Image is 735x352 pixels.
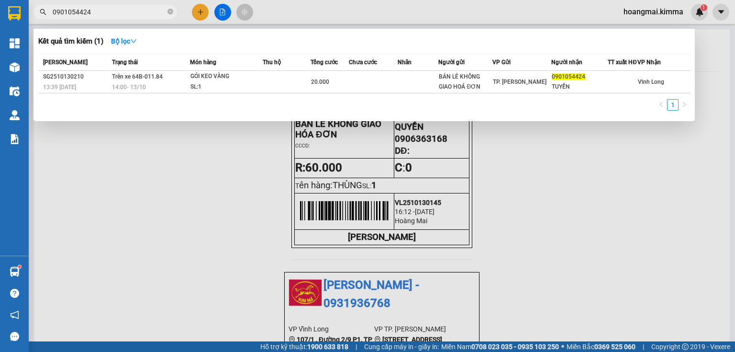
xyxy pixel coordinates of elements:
[190,71,262,82] div: GÓI KEO VÀNG
[130,38,137,45] span: down
[438,59,465,66] span: Người gửi
[167,9,173,14] span: close-circle
[492,59,511,66] span: VP Gửi
[679,99,690,111] li: Next Page
[552,73,585,80] span: 0901054424
[551,59,582,66] span: Người nhận
[311,79,329,85] span: 20.000
[10,110,20,120] img: warehouse-icon
[10,62,20,72] img: warehouse-icon
[10,310,19,319] span: notification
[311,59,338,66] span: Tổng cước
[668,100,678,110] a: 1
[112,84,146,91] span: 14:00 - 13/10
[552,82,607,92] div: TUYỀN
[18,265,21,268] sup: 1
[10,289,19,298] span: question-circle
[637,59,661,66] span: VP Nhận
[10,86,20,96] img: warehouse-icon
[112,73,163,80] span: Trên xe 64B-011.84
[263,59,281,66] span: Thu hộ
[43,72,109,82] div: SG2510130210
[53,7,166,17] input: Tìm tên, số ĐT hoặc mã đơn
[656,99,667,111] li: Previous Page
[111,37,137,45] strong: Bộ lọc
[8,6,21,21] img: logo-vxr
[679,99,690,111] button: right
[190,82,262,92] div: SL: 1
[43,59,88,66] span: [PERSON_NAME]
[656,99,667,111] button: left
[38,36,103,46] h3: Kết quả tìm kiếm ( 1 )
[398,59,412,66] span: Nhãn
[638,79,664,85] span: Vĩnh Long
[681,102,687,107] span: right
[10,267,20,277] img: warehouse-icon
[493,79,546,85] span: TP. [PERSON_NAME]
[103,34,145,49] button: Bộ lọcdown
[439,72,492,92] div: BÁN LẺ KHÔNG GIAO HOÁ ĐƠN
[190,59,216,66] span: Món hàng
[608,59,637,66] span: TT xuất HĐ
[10,332,19,341] span: message
[40,9,46,15] span: search
[10,38,20,48] img: dashboard-icon
[10,134,20,144] img: solution-icon
[658,102,664,107] span: left
[349,59,377,66] span: Chưa cước
[112,59,138,66] span: Trạng thái
[167,8,173,17] span: close-circle
[43,84,76,91] span: 13:39 [DATE]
